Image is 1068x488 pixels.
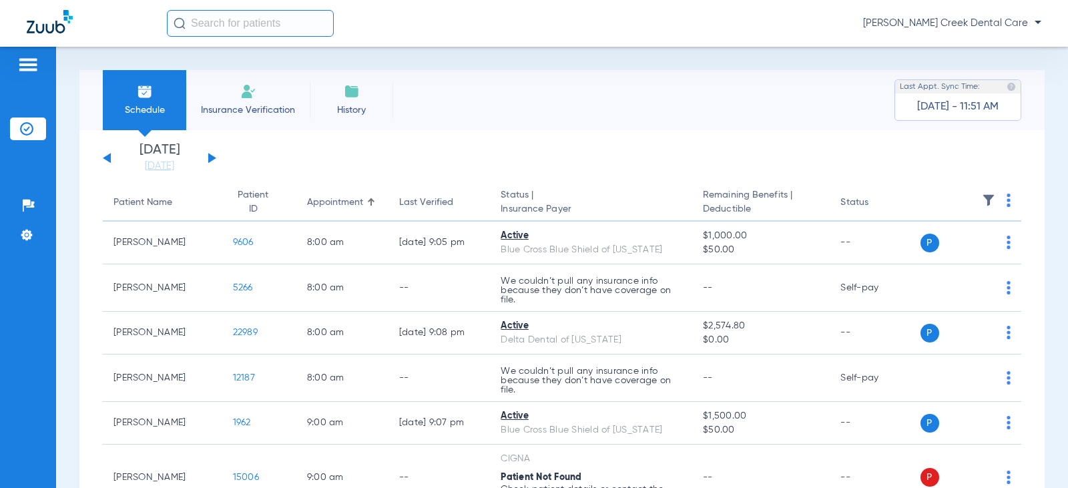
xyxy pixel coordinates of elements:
[501,423,682,437] div: Blue Cross Blue Shield of [US_STATE]
[103,264,222,312] td: [PERSON_NAME]
[103,402,222,445] td: [PERSON_NAME]
[830,402,920,445] td: --
[196,103,300,117] span: Insurance Verification
[501,333,682,347] div: Delta Dental of [US_STATE]
[240,83,256,99] img: Manual Insurance Verification
[1007,281,1011,294] img: group-dot-blue.svg
[103,312,222,354] td: [PERSON_NAME]
[703,243,819,257] span: $50.00
[137,83,153,99] img: Schedule
[501,202,682,216] span: Insurance Payer
[296,312,388,354] td: 8:00 AM
[501,473,581,482] span: Patient Not Found
[233,418,251,427] span: 1962
[17,57,39,73] img: hamburger-icon
[119,144,200,173] li: [DATE]
[917,100,999,113] span: [DATE] - 11:51 AM
[1007,236,1011,249] img: group-dot-blue.svg
[103,222,222,264] td: [PERSON_NAME]
[501,229,682,243] div: Active
[501,452,682,466] div: CIGNA
[501,276,682,304] p: We couldn’t pull any insurance info because they don’t have coverage on file.
[830,222,920,264] td: --
[703,409,819,423] span: $1,500.00
[307,196,363,210] div: Appointment
[692,184,830,222] th: Remaining Benefits |
[388,264,491,312] td: --
[233,328,258,337] span: 22989
[703,319,819,333] span: $2,574.80
[1007,194,1011,207] img: group-dot-blue.svg
[103,354,222,402] td: [PERSON_NAME]
[501,319,682,333] div: Active
[703,473,713,482] span: --
[388,354,491,402] td: --
[920,468,939,487] span: P
[167,10,334,37] input: Search for patients
[233,188,274,216] div: Patient ID
[233,188,286,216] div: Patient ID
[982,194,995,207] img: filter.svg
[27,10,73,33] img: Zuub Logo
[830,264,920,312] td: Self-pay
[307,196,378,210] div: Appointment
[119,160,200,173] a: [DATE]
[501,367,682,395] p: We couldn’t pull any insurance info because they don’t have coverage on file.
[344,83,360,99] img: History
[920,414,939,433] span: P
[501,409,682,423] div: Active
[703,283,713,292] span: --
[1007,82,1016,91] img: last sync help info
[320,103,383,117] span: History
[233,473,259,482] span: 15006
[1007,471,1011,484] img: group-dot-blue.svg
[399,196,480,210] div: Last Verified
[399,196,453,210] div: Last Verified
[703,423,819,437] span: $50.00
[233,283,253,292] span: 5266
[388,312,491,354] td: [DATE] 9:08 PM
[703,229,819,243] span: $1,000.00
[113,196,212,210] div: Patient Name
[113,103,176,117] span: Schedule
[920,234,939,252] span: P
[830,354,920,402] td: Self-pay
[863,17,1041,30] span: [PERSON_NAME] Creek Dental Care
[296,402,388,445] td: 9:00 AM
[233,238,254,247] span: 9606
[830,184,920,222] th: Status
[388,402,491,445] td: [DATE] 9:07 PM
[920,324,939,342] span: P
[703,333,819,347] span: $0.00
[1007,371,1011,385] img: group-dot-blue.svg
[296,222,388,264] td: 8:00 AM
[388,222,491,264] td: [DATE] 9:05 PM
[830,312,920,354] td: --
[296,354,388,402] td: 8:00 AM
[900,80,980,93] span: Last Appt. Sync Time:
[501,243,682,257] div: Blue Cross Blue Shield of [US_STATE]
[174,17,186,29] img: Search Icon
[113,196,172,210] div: Patient Name
[1007,416,1011,429] img: group-dot-blue.svg
[490,184,692,222] th: Status |
[1007,326,1011,339] img: group-dot-blue.svg
[296,264,388,312] td: 8:00 AM
[703,373,713,383] span: --
[703,202,819,216] span: Deductible
[233,373,255,383] span: 12187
